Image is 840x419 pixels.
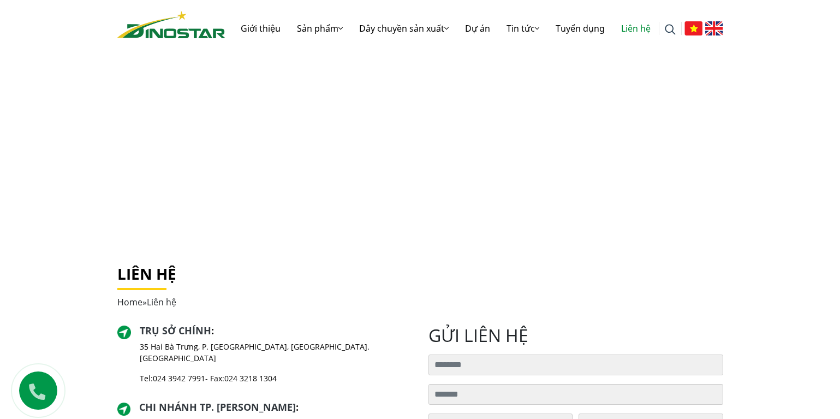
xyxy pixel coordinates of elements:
[224,373,277,383] a: 024 3218 1304
[140,324,211,337] a: Trụ sở chính
[117,11,225,38] img: logo
[684,21,702,36] img: Tiếng Việt
[139,402,412,414] h2: :
[117,326,132,340] img: directer
[547,11,613,46] a: Tuyển dụng
[428,325,723,346] h2: gửi liên hệ
[139,400,296,414] a: Chi nhánh TP. [PERSON_NAME]
[457,11,498,46] a: Dự án
[140,373,412,384] p: Tel: - Fax:
[233,11,289,46] a: Giới thiệu
[705,21,723,36] img: English
[117,403,130,416] img: directer
[140,341,412,364] p: 35 Hai Bà Trưng, P. [GEOGRAPHIC_DATA], [GEOGRAPHIC_DATA]. [GEOGRAPHIC_DATA]
[117,265,723,284] h1: Liên hệ
[153,373,205,383] a: 024 3942 7991
[140,325,412,337] h2: :
[117,296,176,308] span: »
[665,24,676,35] img: search
[147,296,176,308] span: Liên hệ
[289,11,351,46] a: Sản phẩm
[351,11,457,46] a: Dây chuyền sản xuất
[613,11,659,46] a: Liên hệ
[117,296,142,308] a: Home
[498,11,547,46] a: Tin tức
